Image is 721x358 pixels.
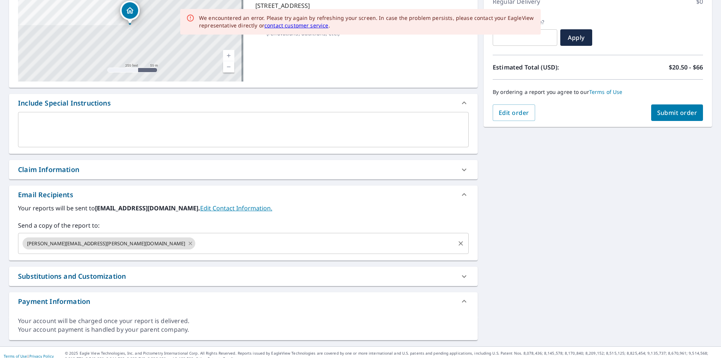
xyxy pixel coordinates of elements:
[223,61,234,73] a: Current Level 17, Zoom Out
[493,63,598,72] p: Estimated Total (USD):
[456,238,466,249] button: Clear
[493,89,703,95] p: By ordering a report you agree to our
[669,63,703,72] p: $20.50 - $66
[18,296,90,307] div: Payment Information
[651,104,703,121] button: Submit order
[255,1,466,10] p: [STREET_ADDRESS]
[493,104,535,121] button: Edit order
[200,204,272,212] a: EditContactInfo
[95,204,200,212] b: [EMAIL_ADDRESS][DOMAIN_NAME].
[657,109,697,117] span: Submit order
[9,186,478,204] div: Email Recipients
[223,50,234,61] a: Current Level 17, Zoom In
[23,237,195,249] div: [PERSON_NAME][EMAIL_ADDRESS][PERSON_NAME][DOMAIN_NAME]
[18,98,111,108] div: Include Special Instructions
[18,204,469,213] label: Your reports will be sent to
[199,14,535,29] div: We encountered an error. Please try again by refreshing your screen. In case the problem persists...
[589,88,623,95] a: Terms of Use
[264,22,329,29] a: contact customer service
[566,33,586,42] span: Apply
[23,240,190,247] span: [PERSON_NAME][EMAIL_ADDRESS][PERSON_NAME][DOMAIN_NAME]
[9,160,478,179] div: Claim Information
[18,221,469,230] label: Send a copy of the report to:
[18,190,73,200] div: Email Recipients
[9,292,478,310] div: Payment Information
[18,165,79,175] div: Claim Information
[560,29,592,46] button: Apply
[499,109,529,117] span: Edit order
[18,317,469,325] div: Your account will be charged once your report is delivered.
[18,325,469,334] div: Your account payment is handled by your parent company.
[120,1,140,24] div: Dropped pin, building 1, Residential property, 103 Ships Watch Dr Kitty Hawk, NC 27949
[9,94,478,112] div: Include Special Instructions
[9,267,478,286] div: Substitutions and Customization
[18,271,126,281] div: Substitutions and Customization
